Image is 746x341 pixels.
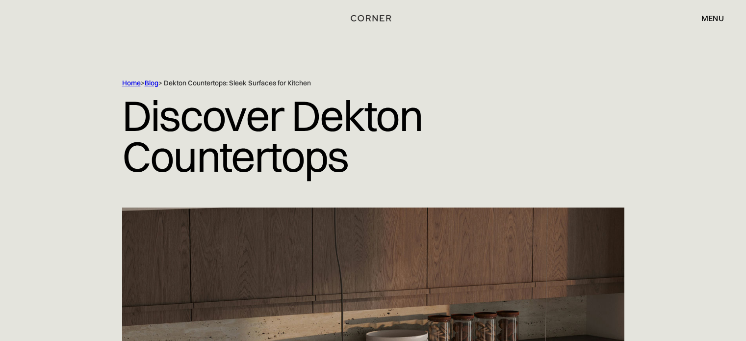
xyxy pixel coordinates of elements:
[701,14,724,22] div: menu
[122,79,583,88] div: > > Dekton Countertops: Sleek Surfaces for Kitchen
[122,79,141,87] a: Home
[145,79,158,87] a: Blog
[692,10,724,26] div: menu
[122,88,624,184] h1: Discover Dekton Countertops
[347,12,398,25] a: home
